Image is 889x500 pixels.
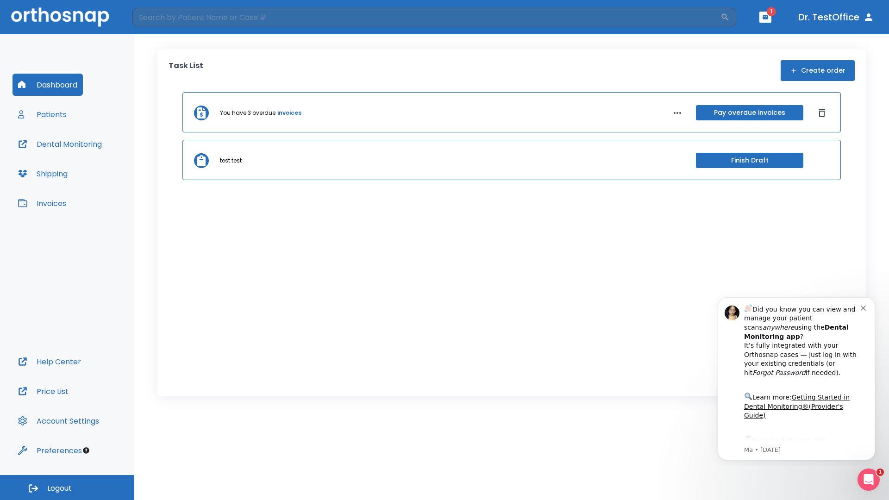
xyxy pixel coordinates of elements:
[13,350,87,373] button: Help Center
[220,109,275,117] p: You have 3 overdue
[795,9,878,25] button: Dr. TestOffice
[13,410,105,432] button: Account Settings
[13,162,73,185] button: Shipping
[277,109,301,117] a: invoices
[13,103,72,125] button: Patients
[781,60,855,81] button: Create order
[132,8,720,26] input: Search by Patient Name or Case #
[13,133,107,155] button: Dental Monitoring
[858,469,880,491] iframe: Intercom live chat
[157,14,164,22] button: Dismiss notification
[40,157,157,165] p: Message from Ma, sent 5w ago
[696,153,803,168] button: Finish Draft
[82,446,90,455] div: Tooltip anchor
[13,380,74,402] button: Price List
[704,289,889,466] iframe: Intercom notifications message
[47,483,72,494] span: Logout
[696,105,803,120] button: Pay overdue invoices
[169,60,203,81] p: Task List
[11,7,109,26] img: Orthosnap
[220,156,242,165] p: test test
[40,148,123,164] a: App Store
[40,145,157,193] div: Download the app: | ​ Let us know if you need help getting started!
[13,192,72,214] button: Invoices
[13,439,88,462] button: Preferences
[876,469,884,476] span: 1
[13,74,83,96] button: Dashboard
[814,106,829,120] button: Dismiss
[767,7,776,16] span: 1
